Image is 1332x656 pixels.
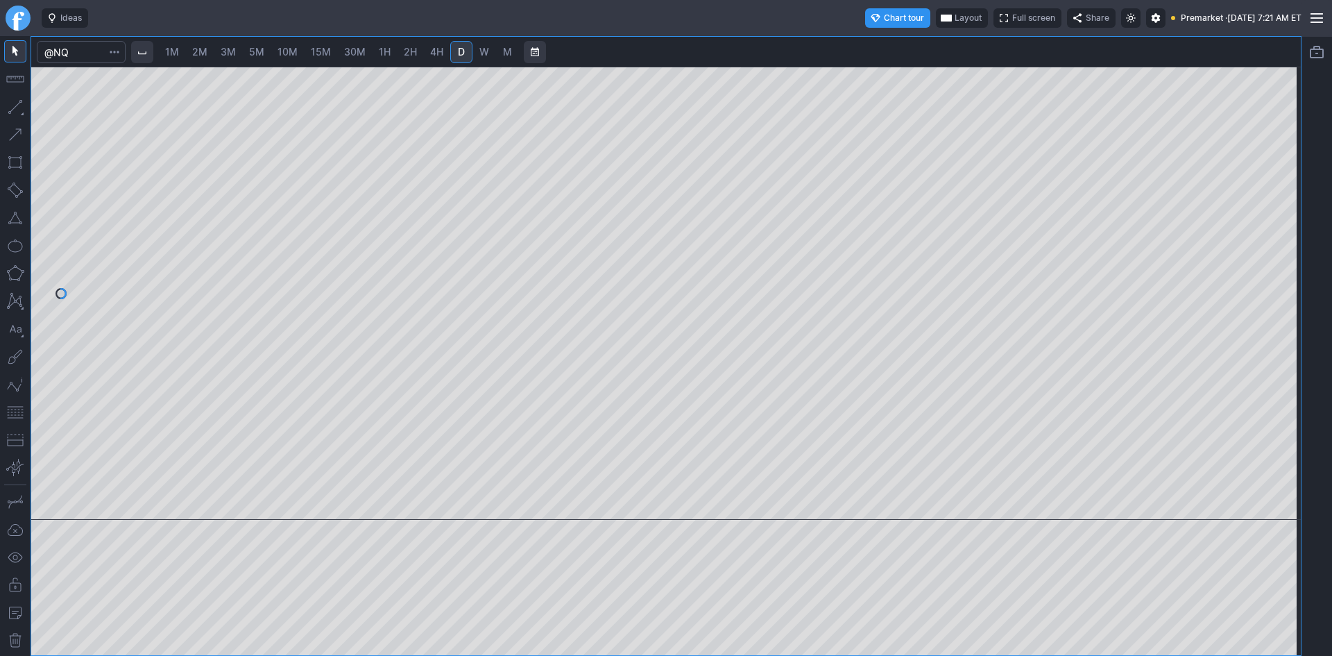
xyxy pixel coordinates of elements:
button: Mouse [4,40,26,62]
button: Fibonacci retracements [4,401,26,423]
button: Elliott waves [4,373,26,396]
button: Triangle [4,207,26,229]
button: Chart tour [865,8,930,28]
button: Drawing mode: Single [4,491,26,513]
button: Remove all drawings [4,630,26,652]
button: Measure [4,68,26,90]
a: Finviz.com [6,6,31,31]
button: Arrow [4,124,26,146]
button: Ideas [42,8,88,28]
button: Rotated rectangle [4,179,26,201]
button: Full screen [993,8,1061,28]
button: Settings [1146,8,1165,28]
span: Ideas [60,11,82,25]
span: Premarket · [1181,11,1227,25]
span: Share [1086,11,1109,25]
span: Chart tour [884,11,924,25]
button: Layout [936,8,988,28]
span: Full screen [1012,11,1055,25]
button: Brush [4,346,26,368]
button: Lock drawings [4,574,26,596]
button: Text [4,318,26,340]
button: Toggle light mode [1121,8,1141,28]
button: Drawings autosave: Off [4,519,26,541]
button: Polygon [4,262,26,285]
button: Ellipse [4,235,26,257]
button: Anchored VWAP [4,457,26,479]
button: Line [4,96,26,118]
button: Position [4,429,26,451]
button: Share [1067,8,1116,28]
button: Rectangle [4,151,26,174]
span: Layout [955,11,982,25]
button: Portfolio watchlist [1306,41,1328,63]
span: [DATE] 7:21 AM ET [1227,11,1301,25]
button: XABCD [4,290,26,312]
button: Add note [4,602,26,624]
button: Hide drawings [4,546,26,569]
